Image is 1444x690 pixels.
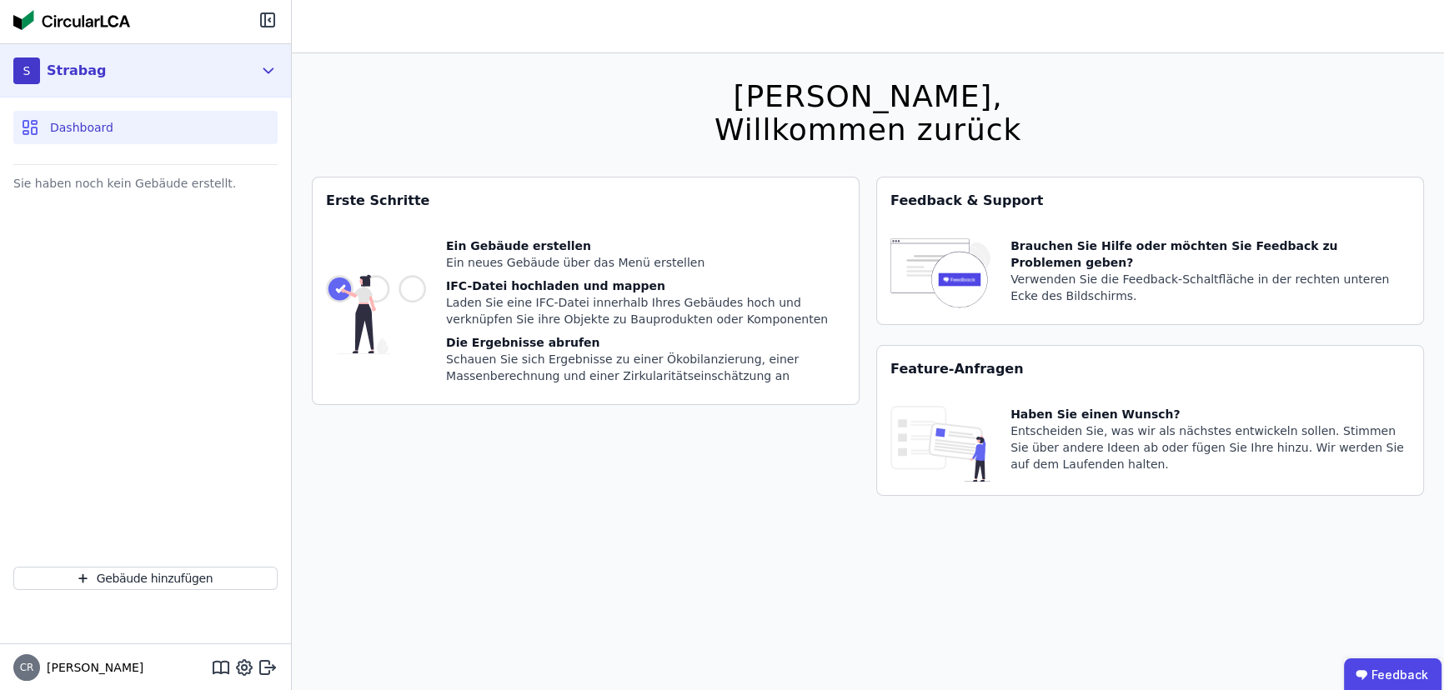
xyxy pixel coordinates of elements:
div: IFC-Datei hochladen und mappen [446,277,845,294]
div: Laden Sie eine IFC-Datei innerhalb Ihres Gebäudes hoch und verknüpfen Sie ihre Objekte zu Bauprod... [446,294,845,327]
div: Die Ergebnisse abrufen [446,334,845,351]
button: Gebäude hinzufügen [13,567,278,590]
img: getting_started_tile-DrF_GRSv.svg [326,237,426,391]
div: Sie haben noch kein Gebäude erstellt. [13,172,278,195]
span: CR [20,662,34,672]
div: Erste Schritte [313,177,859,224]
div: Willkommen zurück [714,113,1021,147]
div: [PERSON_NAME], [714,80,1021,113]
div: Verwenden Sie die Feedback-Schaltfläche in der rechten unteren Ecke des Bildschirms. [1010,271,1410,304]
span: Dashboard [50,119,113,136]
div: Feature-Anfragen [877,346,1423,392]
div: Strabag [47,61,107,81]
div: Entscheiden Sie, was wir als nächstes entwickeln sollen. Stimmen Sie über andere Ideen ab oder fü... [1010,422,1410,472]
img: feedback-icon-HCTs5lye.svg [890,237,990,311]
span: [PERSON_NAME] [40,659,143,676]
img: Concular [13,10,130,30]
div: S [13,57,40,84]
div: Ein Gebäude erstellen [446,237,845,254]
div: Feedback & Support [877,177,1423,224]
div: Ein neues Gebäude über das Menü erstellen [446,254,845,271]
div: Schauen Sie sich Ergebnisse zu einer Ökobilanzierung, einer Massenberechnung und einer Zirkularit... [446,351,845,384]
div: Haben Sie einen Wunsch? [1010,406,1410,422]
div: Brauchen Sie Hilfe oder möchten Sie Feedback zu Problemen geben? [1010,237,1410,271]
img: feature_request_tile-UiXE1qGU.svg [890,406,990,482]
